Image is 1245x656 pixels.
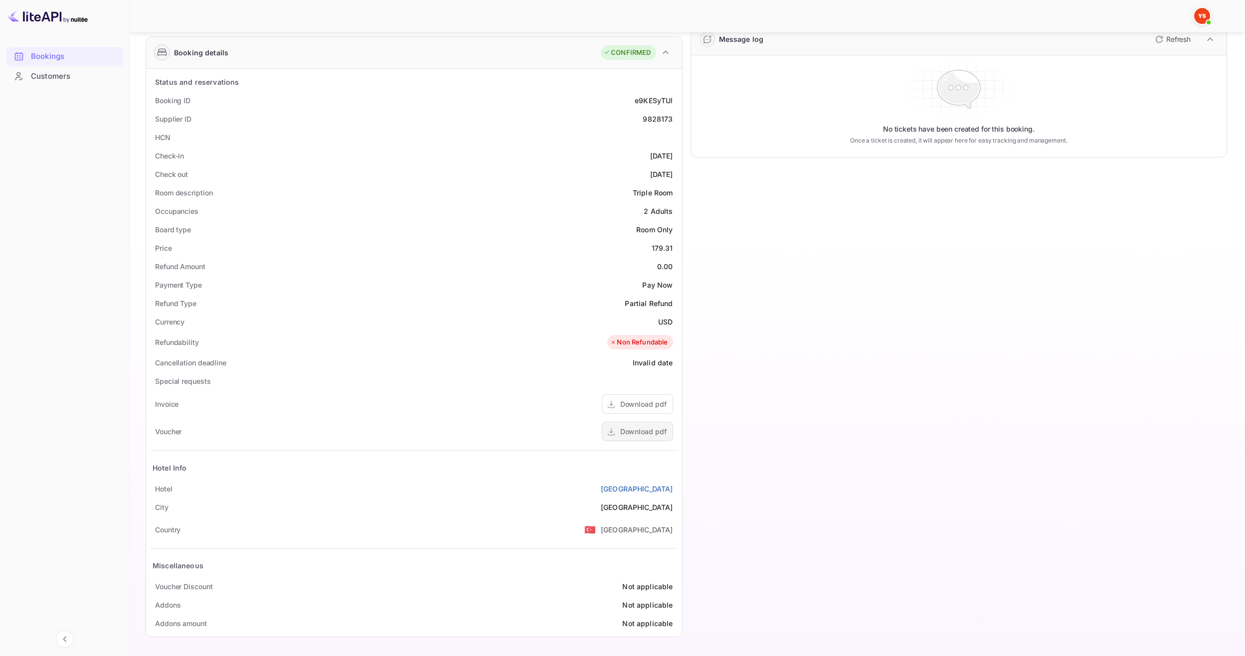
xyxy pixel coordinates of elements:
[174,47,228,58] div: Booking details
[155,618,207,629] div: Addons amount
[625,298,673,309] div: Partial Refund
[155,224,191,235] div: Board type
[155,95,190,106] div: Booking ID
[8,8,88,24] img: LiteAPI logo
[1149,31,1195,47] button: Refresh
[31,71,118,82] div: Customers
[155,280,202,290] div: Payment Type
[155,298,196,309] div: Refund Type
[155,243,172,253] div: Price
[155,524,180,535] div: Country
[155,337,199,347] div: Refundability
[622,618,673,629] div: Not applicable
[155,151,184,161] div: Check-in
[658,317,673,327] div: USD
[633,357,673,368] div: Invalid date
[155,132,171,143] div: HCN
[601,502,673,512] div: [GEOGRAPHIC_DATA]
[155,114,191,124] div: Supplier ID
[622,581,673,592] div: Not applicable
[883,124,1035,134] p: No tickets have been created for this booking.
[155,169,188,179] div: Check out
[644,206,673,216] div: 2 Adults
[155,376,210,386] div: Special requests
[155,600,180,610] div: Addons
[584,520,596,538] span: United States
[650,169,673,179] div: [DATE]
[636,224,673,235] div: Room Only
[31,51,118,62] div: Bookings
[6,67,123,85] a: Customers
[601,524,673,535] div: [GEOGRAPHIC_DATA]
[635,95,673,106] div: e9KESyTUl
[155,357,226,368] div: Cancellation deadline
[657,261,673,272] div: 0.00
[155,502,169,512] div: City
[814,136,1104,145] p: Once a ticket is created, it will appear here for easy tracking and management.
[620,399,667,409] div: Download pdf
[155,426,181,437] div: Voucher
[155,317,184,327] div: Currency
[153,560,203,571] div: Miscellaneous
[155,77,239,87] div: Status and reservations
[6,47,123,66] div: Bookings
[643,114,673,124] div: 9828173
[622,600,673,610] div: Not applicable
[155,581,212,592] div: Voucher Discount
[610,337,668,347] div: Non Refundable
[6,67,123,86] div: Customers
[155,399,178,409] div: Invoice
[601,484,673,494] a: [GEOGRAPHIC_DATA]
[620,426,667,437] div: Download pdf
[153,463,187,473] div: Hotel Info
[56,630,74,648] button: Collapse navigation
[719,34,764,44] div: Message log
[603,48,651,58] div: CONFIRMED
[650,151,673,161] div: [DATE]
[642,280,673,290] div: Pay Now
[155,206,198,216] div: Occupancies
[652,243,673,253] div: 179.31
[1166,34,1191,44] p: Refresh
[633,187,673,198] div: Triple Room
[155,261,205,272] div: Refund Amount
[155,187,212,198] div: Room description
[6,47,123,65] a: Bookings
[1194,8,1210,24] img: Yandex Support
[155,484,173,494] div: Hotel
